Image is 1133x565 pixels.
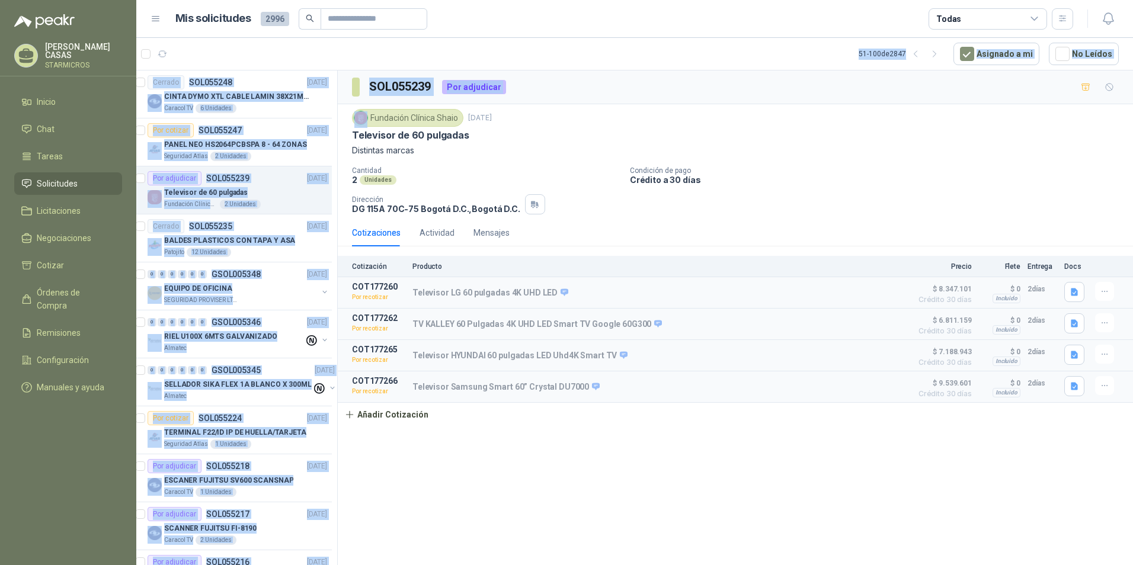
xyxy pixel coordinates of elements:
[164,344,187,353] p: Almatec
[993,388,1020,397] div: Incluido
[175,10,251,27] h1: Mis solicitudes
[913,313,972,328] span: $ 6.811.159
[148,267,329,305] a: 0 0 0 0 0 0 GSOL005348[DATE] Company LogoEQUIPO DE OFICINASEGURIDAD PROVISER LTDA
[1028,262,1057,271] p: Entrega
[14,118,122,140] a: Chat
[412,351,628,361] p: Televisor HYUNDAI 60 pulgadas LED Uhd4K Smart TV
[913,359,972,366] span: Crédito 30 días
[307,221,327,232] p: [DATE]
[979,262,1020,271] p: Flete
[630,166,1128,175] p: Condición de pago
[352,354,405,366] p: Por recotizar
[37,204,81,217] span: Licitaciones
[360,175,396,185] div: Unidades
[199,126,242,134] p: SOL055247
[178,270,187,278] div: 0
[164,235,295,246] p: BALDES PLASTICOS CON TAPA Y ASA
[913,262,972,271] p: Precio
[913,345,972,359] span: $ 7.188.943
[164,331,277,342] p: RIEL U100X 6MTS GALVANIZADO
[164,379,312,390] p: SELLADOR SIKA FLEX 1A BLANCO X 300ML
[148,190,162,204] img: Company Logo
[198,318,207,326] div: 0
[306,14,314,23] span: search
[189,78,232,86] p: SOL055248
[412,288,568,298] p: Televisor LG 60 pulgadas 4K UHD LED
[369,78,433,96] h3: SOL055239
[164,187,248,198] p: Televisor de 60 pulgadas
[979,345,1020,359] p: $ 0
[37,150,63,163] span: Tareas
[14,281,122,317] a: Órdenes de Compra
[913,296,972,303] span: Crédito 30 días
[14,227,122,249] a: Negociaciones
[412,262,905,271] p: Producto
[307,413,327,424] p: [DATE]
[14,376,122,399] a: Manuales y ayuda
[196,104,236,113] div: 6 Unidades
[993,294,1020,303] div: Incluido
[164,139,307,150] p: PANEL NEO HS2064PCBSPA 8 - 64 ZONAS
[37,354,89,367] span: Configuración
[210,439,251,449] div: 1 Unidades
[352,282,405,291] p: COT177260
[188,270,197,278] div: 0
[993,357,1020,366] div: Incluido
[352,376,405,386] p: COT177266
[14,172,122,195] a: Solicitudes
[630,175,1128,185] p: Crédito a 30 días
[37,177,78,190] span: Solicitudes
[164,439,208,449] p: Seguridad Atlas
[14,322,122,344] a: Remisiones
[37,95,56,108] span: Inicio
[148,382,162,396] img: Company Logo
[198,270,207,278] div: 0
[164,200,217,209] p: Fundación Clínica Shaio
[158,270,167,278] div: 0
[913,390,972,397] span: Crédito 30 días
[131,454,332,502] a: Por adjudicarSOL055218[DATE] Company LogoESCANER FUJITSU SV600 SCANSNAPCaracol TV1 Unidades
[979,313,1020,328] p: $ 0
[158,366,167,374] div: 0
[164,248,184,257] p: Patojito
[212,270,261,278] p: GSOL005348
[468,113,492,124] p: [DATE]
[148,142,162,156] img: Company Logo
[148,459,201,473] div: Por adjudicar
[352,204,520,214] p: DG 115A 70C-75 Bogotá D.C. , Bogotá D.C.
[220,200,261,209] div: 2 Unidades
[1028,345,1057,359] p: 2 días
[352,109,463,127] div: Fundación Clínica Shaio
[164,296,239,305] p: SEGURIDAD PROVISER LTDA
[37,123,55,136] span: Chat
[420,226,455,239] div: Actividad
[164,487,193,497] p: Caracol TV
[199,414,242,422] p: SOL055224
[164,427,306,438] p: TERMINAL F22/ID IP DE HUELLA/TARJETA
[352,386,405,397] p: Por recotizar
[164,535,193,545] p: Caracol TV
[168,366,177,374] div: 0
[1028,282,1057,296] p: 2 días
[168,318,177,326] div: 0
[210,152,251,161] div: 2 Unidades
[37,232,91,245] span: Negociaciones
[1064,262,1088,271] p: Docs
[148,171,201,185] div: Por adjudicar
[37,286,111,312] span: Órdenes de Compra
[412,319,662,330] p: TV KALLEY 60 Pulgadas 4K UHD LED Smart TV Google 60G300
[196,487,236,497] div: 1 Unidades
[14,254,122,277] a: Cotizar
[913,328,972,335] span: Crédito 30 días
[131,70,332,118] a: CerradoSOL055248[DATE] Company LogoCINTA DYMO XTL CABLE LAMIN 38X21MMBLANCOCaracol TV6 Unidades
[131,406,332,454] a: Por cotizarSOL055224[DATE] Company LogoTERMINAL F22/ID IP DE HUELLA/TARJETASeguridad Atlas1 Unidades
[148,363,337,401] a: 0 0 0 0 0 0 GSOL005345[DATE] Company LogoSELLADOR SIKA FLEX 1A BLANCO X 300MLAlmatec
[131,118,332,166] a: Por cotizarSOL055247[DATE] Company LogoPANEL NEO HS2064PCBSPA 8 - 64 ZONASSeguridad Atlas2 Unidades
[352,144,1119,157] p: Distintas marcas
[212,366,261,374] p: GSOL005345
[148,238,162,252] img: Company Logo
[148,478,162,492] img: Company Logo
[148,75,184,89] div: Cerrado
[352,226,401,239] div: Cotizaciones
[1028,376,1057,390] p: 2 días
